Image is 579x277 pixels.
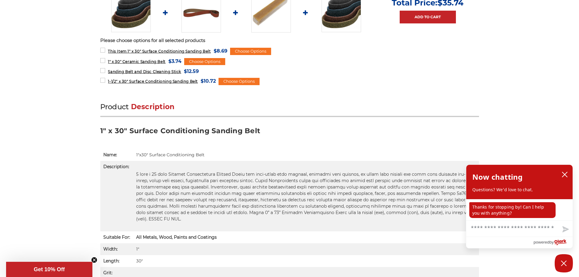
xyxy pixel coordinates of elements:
[469,202,556,218] p: Thanks for stopping by! Can I help you with anything?
[131,102,175,111] span: Description
[103,258,119,264] strong: Length:
[108,49,211,54] span: 1" x 30" Surface Conditioning Sanding Belt
[103,234,130,240] strong: Suitable For:
[108,59,165,64] span: 1" x 30" Ceramic Sanding Belt
[533,237,573,248] a: Powered by Olark
[472,187,567,193] p: Questions? We'd love to chat.
[201,77,216,85] span: $10.72
[400,11,456,23] a: Add to Cart
[108,49,128,54] strong: This Item:
[108,79,198,84] span: 1-1/2" x 30" Surface Conditioning Sanding Belt
[214,47,227,55] span: $8.69
[557,223,573,237] button: Send message
[560,170,570,179] button: close chatbox
[34,266,65,272] span: Get 10% Off
[103,246,118,252] strong: Width:
[550,238,554,246] span: by
[136,234,217,240] span: All Metals,‎ Wood, Paints and Coatings
[184,58,225,65] div: Choose Options
[136,171,476,222] p: 5 lore i 25 dolo Sitamet Consectetura Elitsed Doeiu tem inci-utlab etdo magnaal, enimadmi veni qu...
[555,254,573,272] button: Close Chatbox
[184,67,199,75] span: $12.59
[103,152,117,158] strong: Name:
[103,270,112,275] strong: Grit:
[6,262,92,277] div: Get 10% OffClose teaser
[219,78,260,85] div: Choose Options
[230,48,271,55] div: Choose Options
[466,199,573,220] div: chat
[133,149,479,161] td: 1"x30" Surface Conditioning Belt
[91,257,97,263] button: Close teaser
[100,126,479,140] h3: 1" x 30" Surface Conditioning Sanding Belt
[100,102,129,111] span: Product
[168,57,181,65] span: $3.74
[108,69,181,74] span: Sanding Belt and Disc Cleaning Stick
[133,255,479,267] td: 30″
[100,37,479,44] p: Please choose options for all selected products
[103,164,129,169] strong: Description:
[472,171,522,183] h2: Now chatting
[133,243,479,255] td: 1″
[466,164,573,248] div: olark chatbox
[533,238,549,246] span: powered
